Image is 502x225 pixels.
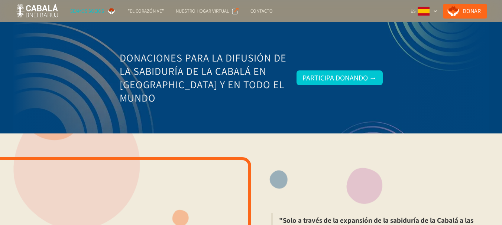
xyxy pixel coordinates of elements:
[302,72,377,84] div: Participa donando →
[122,4,170,19] a: "El corazón ve"
[170,4,244,19] a: NUESTRO HOGAR VIRTUAL
[411,7,416,15] div: ES
[176,7,229,15] div: NUESTRO HOGAR VIRTUAL
[244,4,279,19] a: Contacto
[70,7,104,15] div: SEAMOS SOCIOS
[443,4,487,19] a: Donar
[120,51,291,105] h3: Donaciones para la difusión de la Sabiduría de la Cabalá en [GEOGRAPHIC_DATA] y en todo el mundo
[128,7,164,15] div: "El corazón ve"
[250,7,273,15] div: Contacto
[64,4,122,19] a: SEAMOS SOCIOS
